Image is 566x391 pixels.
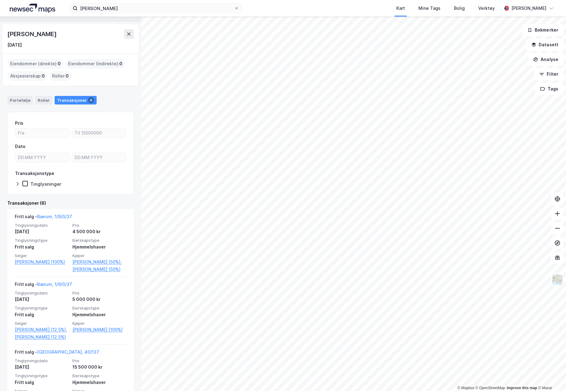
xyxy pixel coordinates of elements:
div: Eiendommer (Indirekte) : [66,59,125,69]
a: Bærum, 1/9/0/37 [37,282,72,287]
input: Fra [15,128,69,138]
span: 0 [58,60,61,67]
span: Pris [72,223,126,228]
a: [PERSON_NAME] (50%), [72,258,126,266]
a: [PERSON_NAME] (50%) [72,266,126,273]
span: Selger [15,253,69,258]
span: Eierskapstype [72,238,126,243]
input: DD.MM.YYYY [72,153,126,162]
a: [PERSON_NAME] (12.5%), [15,326,69,333]
div: Hjemmelshaver [72,379,126,386]
div: [PERSON_NAME] [511,5,546,12]
div: Portefølje [7,96,33,104]
div: Hjemmelshaver [72,243,126,251]
div: Mine Tags [418,5,441,12]
span: Selger [15,321,69,326]
div: Fritt salg [15,243,69,251]
span: Tinglysningstype [15,373,69,378]
span: 0 [119,60,122,67]
input: Søk på adresse, matrikkel, gårdeiere, leietakere eller personer [78,4,234,13]
div: Transaksjonstype [15,170,54,177]
div: Verktøy [478,5,495,12]
div: Bolig [454,5,465,12]
button: Analyse [528,53,564,66]
a: Improve this map [507,386,537,390]
a: [PERSON_NAME] (12.5%) [15,333,69,341]
div: Kart [396,5,405,12]
span: Pris [72,290,126,296]
span: 0 [66,72,69,80]
img: Z [552,274,563,286]
div: [DATE] [15,228,69,235]
span: Eierskapstype [72,306,126,311]
div: [DATE] [7,41,22,49]
a: OpenStreetMap [476,386,505,390]
button: Tags [535,83,564,95]
a: Bærum, 1/9/0/37 [37,214,72,219]
div: Fritt salg [15,311,69,318]
input: Til 15500000 [72,128,126,138]
div: Fritt salg [15,379,69,386]
a: Mapbox [457,386,474,390]
div: Dato [15,143,25,150]
div: 15 500 000 kr [72,363,126,371]
a: [PERSON_NAME] (100%) [15,258,69,266]
div: 5 000 000 kr [72,296,126,303]
span: Tinglysningstype [15,306,69,311]
a: [PERSON_NAME] (100%) [72,326,126,333]
button: Datasett [526,39,564,51]
span: Tinglysningsdato [15,290,69,296]
div: Roller : [50,71,71,81]
span: Kjøper [72,253,126,258]
iframe: Chat Widget [535,362,566,391]
span: Tinglysningsdato [15,358,69,363]
span: Eierskapstype [72,373,126,378]
div: Transaksjoner (6) [7,199,134,207]
div: Transaksjoner [55,96,97,104]
button: Bokmerker [522,24,564,36]
div: Eiendommer (direkte) : [8,59,63,69]
span: Tinglysningsdato [15,223,69,228]
div: 6 [88,97,94,103]
div: [DATE] [15,363,69,371]
button: Filter [534,68,564,80]
div: Fritt salg - [15,281,72,290]
div: Tinglysninger [30,181,61,187]
div: [PERSON_NAME] [7,29,58,39]
a: [GEOGRAPHIC_DATA], 40/137 [37,349,99,355]
div: 4 500 000 kr [72,228,126,235]
div: Fritt salg - [15,348,99,358]
img: logo.a4113a55bc3d86da70a041830d287a7e.svg [10,4,55,13]
input: DD.MM.YYYY [15,153,69,162]
div: [DATE] [15,296,69,303]
div: Aksjeeierskap : [8,71,47,81]
span: Kjøper [72,321,126,326]
span: Pris [72,358,126,363]
span: Tinglysningstype [15,238,69,243]
span: 0 [42,72,45,80]
div: Pris [15,120,23,127]
div: Roller [35,96,52,104]
div: Fritt salg - [15,213,72,223]
div: Hjemmelshaver [72,311,126,318]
